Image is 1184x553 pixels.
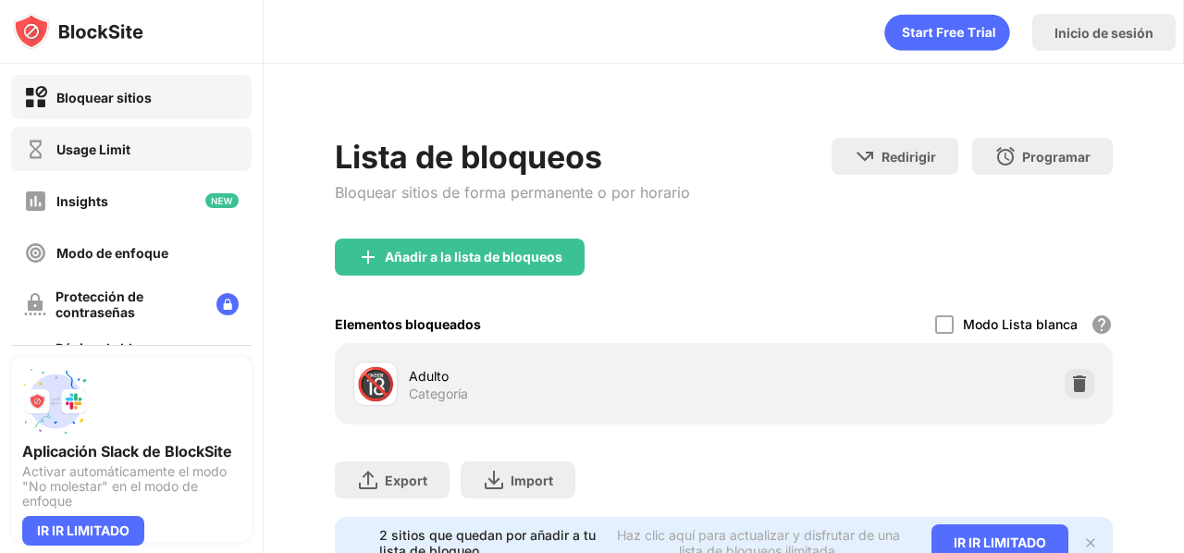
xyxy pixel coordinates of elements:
img: push-slack.svg [22,368,89,435]
div: Export [385,473,427,488]
div: Modo de enfoque [56,245,168,261]
div: Usage Limit [56,141,130,157]
img: password-protection-off.svg [24,293,46,315]
div: Adulto [409,366,724,386]
div: Programar [1022,149,1091,165]
img: logo-blocksite.svg [13,13,143,50]
div: IR IR LIMITADO [22,516,144,546]
img: block-on.svg [24,86,47,109]
div: 🔞 [356,365,395,403]
div: Página de bloques personalizados [55,340,202,372]
div: Bloquear sitios [56,90,152,105]
img: focus-off.svg [24,241,47,264]
div: Categoría [409,386,468,402]
div: Modo Lista blanca [963,316,1078,332]
div: Redirigir [882,149,936,165]
div: Bloquear sitios de forma permanente o por horario [335,183,690,202]
div: Protección de contraseñas [55,289,202,320]
img: insights-off.svg [24,190,47,213]
img: new-icon.svg [205,193,239,208]
div: Insights [56,193,108,209]
div: Activar automáticamente el modo "No molestar" en el modo de enfoque [22,464,240,509]
div: Aplicación Slack de BlockSite [22,442,240,461]
img: x-button.svg [1083,535,1098,550]
div: Inicio de sesión [1054,25,1153,41]
div: Lista de bloqueos [335,138,690,176]
div: animation [884,14,1010,51]
img: time-usage-off.svg [24,138,47,161]
div: Añadir a la lista de bloqueos [385,250,562,264]
div: Elementos bloqueados [335,316,481,332]
img: lock-menu.svg [216,293,239,315]
div: Import [511,473,553,488]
